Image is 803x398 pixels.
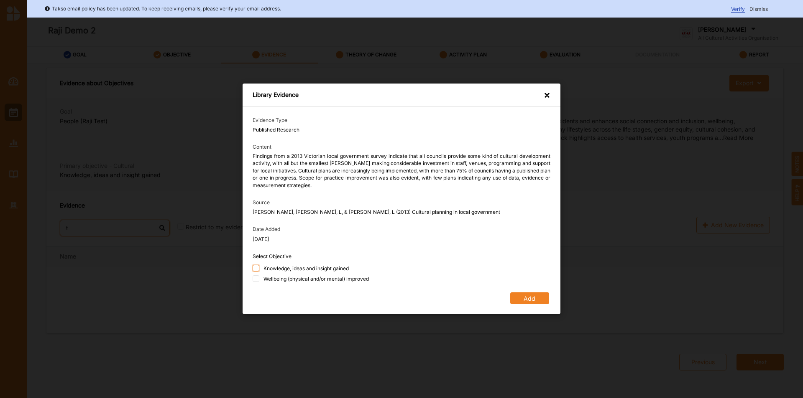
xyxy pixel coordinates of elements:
[253,236,269,243] label: [DATE]
[253,199,550,206] div: Source
[253,253,550,260] div: Select Objective
[731,6,745,13] span: Verify
[263,265,349,272] div: Knowledge, ideas and insight gained
[253,152,550,189] label: Findings from a 2013 Victorian local government survey indicate that all councils provide some ki...
[253,144,550,151] div: Content
[253,117,550,124] div: Evidence Type
[263,276,369,283] div: Wellbeing (physical and/or mental) improved
[749,6,768,12] span: Dismiss
[44,5,281,13] div: Takso email policy has been updated. To keep receiving emails, please verify your email address.
[544,91,550,101] div: ×
[253,226,550,233] div: Date Added
[253,91,299,101] div: Library Evidence
[253,208,500,216] label: [PERSON_NAME], [PERSON_NAME], L, & [PERSON_NAME], L (2013) Cultural planning in local government
[510,293,549,304] button: Add
[253,127,299,134] label: Published Research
